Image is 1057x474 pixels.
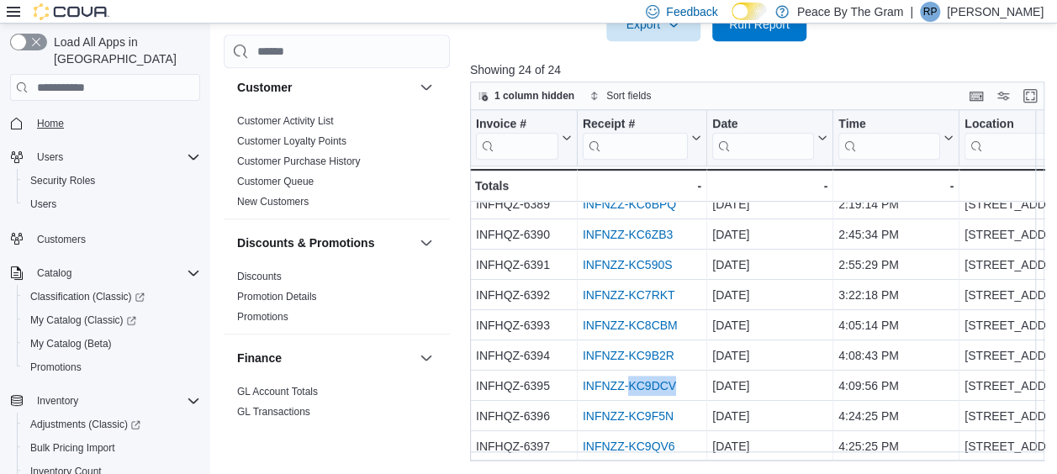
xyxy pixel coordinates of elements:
[712,315,827,335] div: [DATE]
[37,150,63,164] span: Users
[237,176,314,187] a: Customer Queue
[37,266,71,280] span: Catalog
[30,174,95,187] span: Security Roles
[24,334,119,354] a: My Catalog (Beta)
[583,117,701,160] button: Receipt #
[17,332,207,355] button: My Catalog (Beta)
[237,291,317,303] a: Promotion Details
[30,391,85,411] button: Inventory
[224,266,450,334] div: Discounts & Promotions
[237,385,318,398] span: GL Account Totals
[24,357,88,377] a: Promotions
[476,406,572,426] div: INFHQZ-6396
[583,86,658,106] button: Sort fields
[3,389,207,413] button: Inventory
[30,361,82,374] span: Promotions
[476,117,572,160] button: Invoice #
[712,436,827,456] div: [DATE]
[606,8,700,41] button: Export
[30,290,145,303] span: Classification (Classic)
[224,111,450,219] div: Customer
[838,345,954,366] div: 4:08:43 PM
[30,147,200,167] span: Users
[24,171,102,191] a: Security Roles
[966,86,986,106] button: Keyboard shortcuts
[476,376,572,396] div: INFHQZ-6395
[838,224,954,245] div: 2:45:34 PM
[30,263,78,283] button: Catalog
[17,169,207,192] button: Security Roles
[30,197,56,211] span: Users
[237,350,282,366] h3: Finance
[712,176,827,196] div: -
[237,135,346,147] a: Customer Loyalty Points
[416,233,436,253] button: Discounts & Promotions
[583,228,673,241] a: INFNZZ-KC6ZB3
[732,20,732,21] span: Dark Mode
[471,86,581,106] button: 1 column hidden
[30,263,200,283] span: Catalog
[24,287,151,307] a: Classification (Classic)
[17,436,207,460] button: Bulk Pricing Import
[838,176,954,196] div: -
[583,176,701,196] div: -
[712,117,814,133] div: Date
[583,197,676,211] a: INFNZZ-KC6BPQ
[237,311,288,323] a: Promotions
[24,414,147,434] a: Adjustments (Classic)
[17,355,207,379] button: Promotions
[416,77,436,97] button: Customer
[476,345,572,366] div: INFHQZ-6394
[583,379,676,392] a: INFNZZ-KC9DCV
[583,440,675,453] a: INFNZZ-KC9QV6
[712,345,827,366] div: [DATE]
[947,2,1044,22] p: [PERSON_NAME]
[797,2,904,22] p: Peace By The Gram
[17,285,207,308] a: Classification (Classic)
[37,117,64,130] span: Home
[24,438,200,458] span: Bulk Pricing Import
[237,155,361,167] a: Customer Purchase History
[237,350,413,366] button: Finance
[30,147,70,167] button: Users
[838,436,954,456] div: 4:25:25 PM
[30,391,200,411] span: Inventory
[237,310,288,324] span: Promotions
[24,171,200,191] span: Security Roles
[838,255,954,275] div: 2:55:29 PM
[30,228,200,249] span: Customers
[475,176,572,196] div: Totals
[583,117,688,160] div: Receipt # URL
[24,194,200,214] span: Users
[224,382,450,429] div: Finance
[37,394,78,408] span: Inventory
[616,8,690,41] span: Export
[476,117,558,160] div: Invoice #
[237,79,413,96] button: Customer
[838,194,954,214] div: 2:19:14 PM
[24,357,200,377] span: Promotions
[30,441,115,455] span: Bulk Pricing Import
[476,436,572,456] div: INFHQZ-6397
[476,194,572,214] div: INFHQZ-6389
[3,226,207,250] button: Customers
[17,192,207,216] button: Users
[30,337,112,350] span: My Catalog (Beta)
[17,308,207,332] a: My Catalog (Classic)
[237,79,292,96] h3: Customer
[476,255,572,275] div: INFHQZ-6391
[30,418,140,431] span: Adjustments (Classic)
[237,115,334,127] a: Customer Activity List
[476,117,558,133] div: Invoice #
[237,290,317,303] span: Promotion Details
[476,315,572,335] div: INFHQZ-6393
[712,117,827,160] button: Date
[993,86,1013,106] button: Display options
[24,194,63,214] a: Users
[30,113,200,134] span: Home
[237,405,310,419] span: GL Transactions
[237,271,282,282] a: Discounts
[583,117,688,133] div: Receipt #
[24,438,122,458] a: Bulk Pricing Import
[24,310,143,330] a: My Catalog (Classic)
